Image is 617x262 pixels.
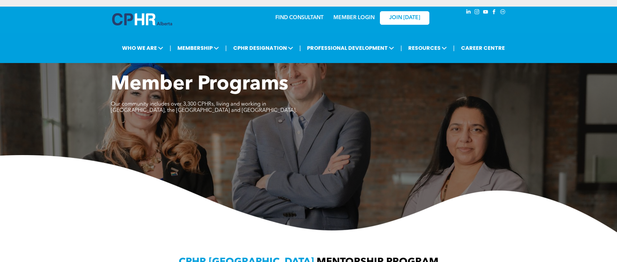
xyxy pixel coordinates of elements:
a: FIND CONSULTANT [275,15,324,20]
span: Our community includes over 3,300 CPHRs, living and working in [GEOGRAPHIC_DATA], the [GEOGRAPHIC... [111,102,297,113]
li: | [453,41,455,55]
a: JOIN [DATE] [380,11,429,25]
span: JOIN [DATE] [389,15,420,21]
img: A blue and white logo for cp alberta [112,13,172,25]
span: Member Programs [111,75,288,94]
span: PROFESSIONAL DEVELOPMENT [305,42,396,54]
li: | [299,41,301,55]
li: | [225,41,227,55]
a: linkedin [465,8,472,17]
li: | [400,41,402,55]
span: CPHR DESIGNATION [231,42,295,54]
a: MEMBER LOGIN [333,15,375,20]
a: instagram [474,8,481,17]
a: Social network [499,8,507,17]
span: MEMBERSHIP [175,42,221,54]
a: facebook [491,8,498,17]
a: CAREER CENTRE [459,42,507,54]
a: youtube [482,8,489,17]
li: | [170,41,171,55]
span: WHO WE ARE [120,42,165,54]
span: RESOURCES [406,42,449,54]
